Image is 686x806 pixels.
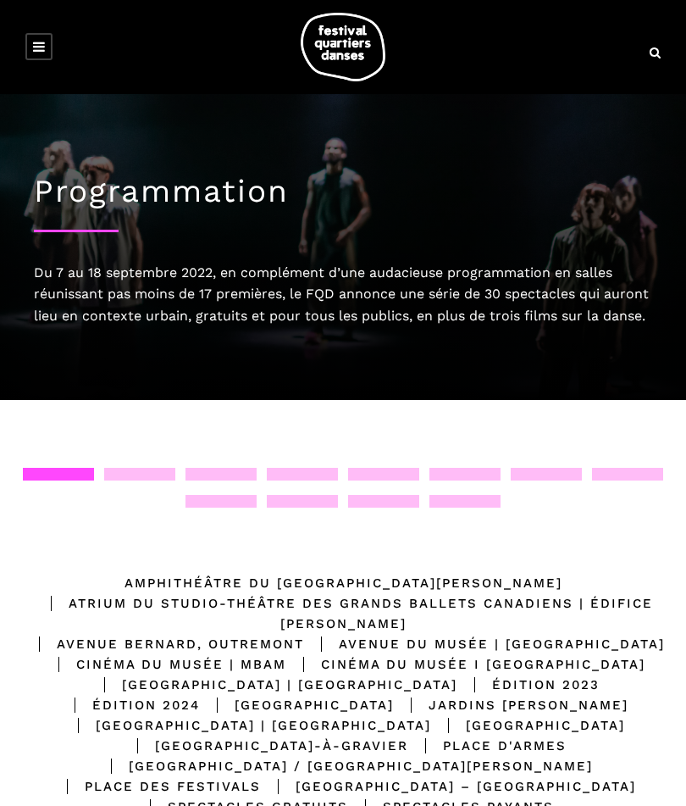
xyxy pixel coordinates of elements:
[50,776,261,797] div: Place des Festivals
[34,262,652,327] div: Du 7 au 18 septembre 2022, en complément d’une audacieuse programmation en salles réunissant pas ...
[58,695,200,715] div: Édition 2024
[394,695,628,715] div: Jardins [PERSON_NAME]
[304,634,665,654] div: Avenue du Musée | [GEOGRAPHIC_DATA]
[87,675,457,695] div: [GEOGRAPHIC_DATA] | [GEOGRAPHIC_DATA]
[286,654,645,675] div: Cinéma du Musée I [GEOGRAPHIC_DATA]
[61,715,431,736] div: [GEOGRAPHIC_DATA] | [GEOGRAPHIC_DATA]
[22,634,304,654] div: Avenue Bernard, Outremont
[457,675,600,695] div: Édition 2023
[408,736,567,756] div: Place d'Armes
[41,654,286,675] div: Cinéma du Musée | MBAM
[261,776,636,797] div: [GEOGRAPHIC_DATA] – [GEOGRAPHIC_DATA]
[431,715,625,736] div: [GEOGRAPHIC_DATA]
[200,695,394,715] div: [GEOGRAPHIC_DATA]
[124,573,562,593] div: Amphithéâtre du [GEOGRAPHIC_DATA][PERSON_NAME]
[17,593,669,634] div: Atrium du Studio-Théâtre des Grands Ballets Canadiens | Édifice [PERSON_NAME]
[120,736,408,756] div: [GEOGRAPHIC_DATA]-à-Gravier
[34,173,652,210] h1: Programmation
[301,13,385,81] img: logo-fqd-med
[94,756,593,776] div: [GEOGRAPHIC_DATA] / [GEOGRAPHIC_DATA][PERSON_NAME]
